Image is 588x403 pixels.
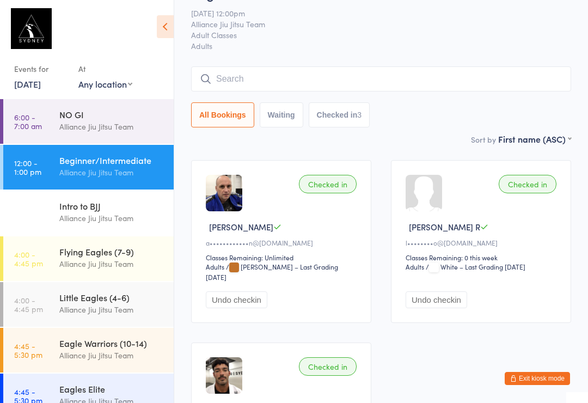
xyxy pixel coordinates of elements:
[14,341,42,359] time: 4:45 - 5:30 pm
[59,212,164,224] div: Alliance Jiu Jitsu Team
[3,236,174,281] a: 4:00 -4:45 pmFlying Eagles (7-9)Alliance Jiu Jitsu Team
[406,253,560,262] div: Classes Remaining: 0 this week
[206,262,224,271] div: Adults
[406,262,424,271] div: Adults
[191,66,571,91] input: Search
[14,60,68,78] div: Events for
[14,204,45,222] time: 12:00 - 12:45 pm
[209,221,273,233] span: [PERSON_NAME]
[14,158,41,176] time: 12:00 - 1:00 pm
[59,166,164,179] div: Alliance Jiu Jitsu Team
[59,258,164,270] div: Alliance Jiu Jitsu Team
[471,134,496,145] label: Sort by
[59,200,164,212] div: Intro to BJJ
[191,40,571,51] span: Adults
[78,60,132,78] div: At
[309,102,370,127] button: Checked in3
[78,78,132,90] div: Any location
[206,291,267,308] button: Undo checkin
[426,262,525,271] span: / White – Last Grading [DATE]
[191,29,554,40] span: Adult Classes
[406,291,467,308] button: Undo checkin
[3,99,174,144] a: 6:00 -7:00 amNO GIAlliance Jiu Jitsu Team
[505,372,570,385] button: Exit kiosk mode
[191,19,554,29] span: Alliance Jiu Jitsu Team
[14,113,42,130] time: 6:00 - 7:00 am
[59,291,164,303] div: Little Eagles (4-6)
[59,154,164,166] div: Beginner/Intermediate
[206,262,338,282] span: / [PERSON_NAME] – Last Grading [DATE]
[409,221,480,233] span: [PERSON_NAME] R
[191,102,254,127] button: All Bookings
[206,238,360,247] div: a••••••••••••n@[DOMAIN_NAME]
[14,296,43,313] time: 4:00 - 4:45 pm
[206,357,242,394] img: image1737336758.png
[260,102,303,127] button: Waiting
[299,175,357,193] div: Checked in
[498,133,571,145] div: First name (ASC)
[406,238,560,247] div: l••••••••o@[DOMAIN_NAME]
[14,250,43,267] time: 4:00 - 4:45 pm
[11,8,52,49] img: Alliance Sydney
[3,145,174,190] a: 12:00 -1:00 pmBeginner/IntermediateAlliance Jiu Jitsu Team
[14,78,41,90] a: [DATE]
[59,120,164,133] div: Alliance Jiu Jitsu Team
[3,328,174,373] a: 4:45 -5:30 pmEagle Warriors (10-14)Alliance Jiu Jitsu Team
[59,246,164,258] div: Flying Eagles (7-9)
[59,337,164,349] div: Eagle Warriors (10-14)
[3,282,174,327] a: 4:00 -4:45 pmLittle Eagles (4-6)Alliance Jiu Jitsu Team
[299,357,357,376] div: Checked in
[191,8,554,19] span: [DATE] 12:00pm
[206,253,360,262] div: Classes Remaining: Unlimited
[3,191,174,235] a: 12:00 -12:45 pmIntro to BJJAlliance Jiu Jitsu Team
[59,303,164,316] div: Alliance Jiu Jitsu Team
[59,349,164,362] div: Alliance Jiu Jitsu Team
[59,108,164,120] div: NO GI
[499,175,556,193] div: Checked in
[206,175,242,211] img: image1722392100.png
[59,383,164,395] div: Eagles Elite
[357,111,362,119] div: 3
